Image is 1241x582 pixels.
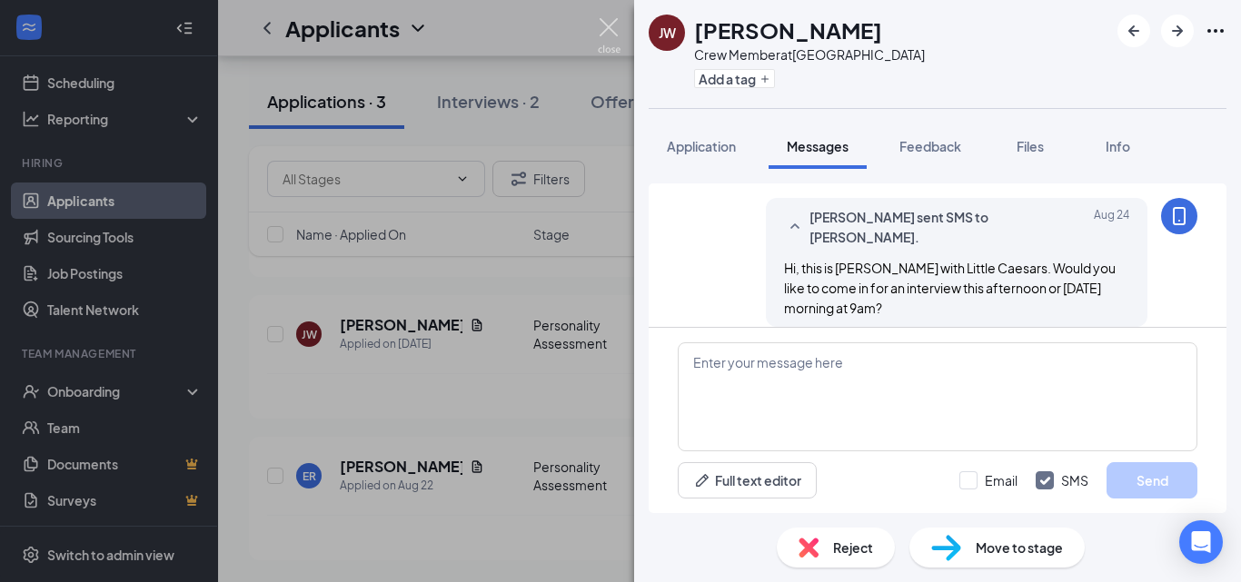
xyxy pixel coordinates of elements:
[833,538,873,557] span: Reject
[899,138,961,154] span: Feedback
[1017,138,1044,154] span: Files
[784,260,1116,316] span: Hi, this is [PERSON_NAME] with Little Caesars. Would you like to come in for an interview this af...
[1161,15,1194,47] button: ArrowRight
[694,45,925,64] div: Crew Member at [GEOGRAPHIC_DATA]
[659,24,676,42] div: JW
[1106,138,1130,154] span: Info
[1168,205,1190,227] svg: MobileSms
[1205,20,1226,42] svg: Ellipses
[1117,15,1150,47] button: ArrowLeftNew
[1167,20,1188,42] svg: ArrowRight
[784,216,806,238] svg: SmallChevronUp
[787,138,849,154] span: Messages
[1107,462,1197,498] button: Send
[759,74,770,84] svg: Plus
[678,462,817,498] button: Full text editorPen
[1094,207,1129,247] span: Aug 24
[693,471,711,489] svg: Pen
[694,15,882,45] h1: [PERSON_NAME]
[1179,520,1223,564] div: Open Intercom Messenger
[809,207,1047,247] span: [PERSON_NAME] sent SMS to [PERSON_NAME].
[976,538,1063,557] span: Move to stage
[1123,20,1145,42] svg: ArrowLeftNew
[667,138,736,154] span: Application
[694,69,775,88] button: PlusAdd a tag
